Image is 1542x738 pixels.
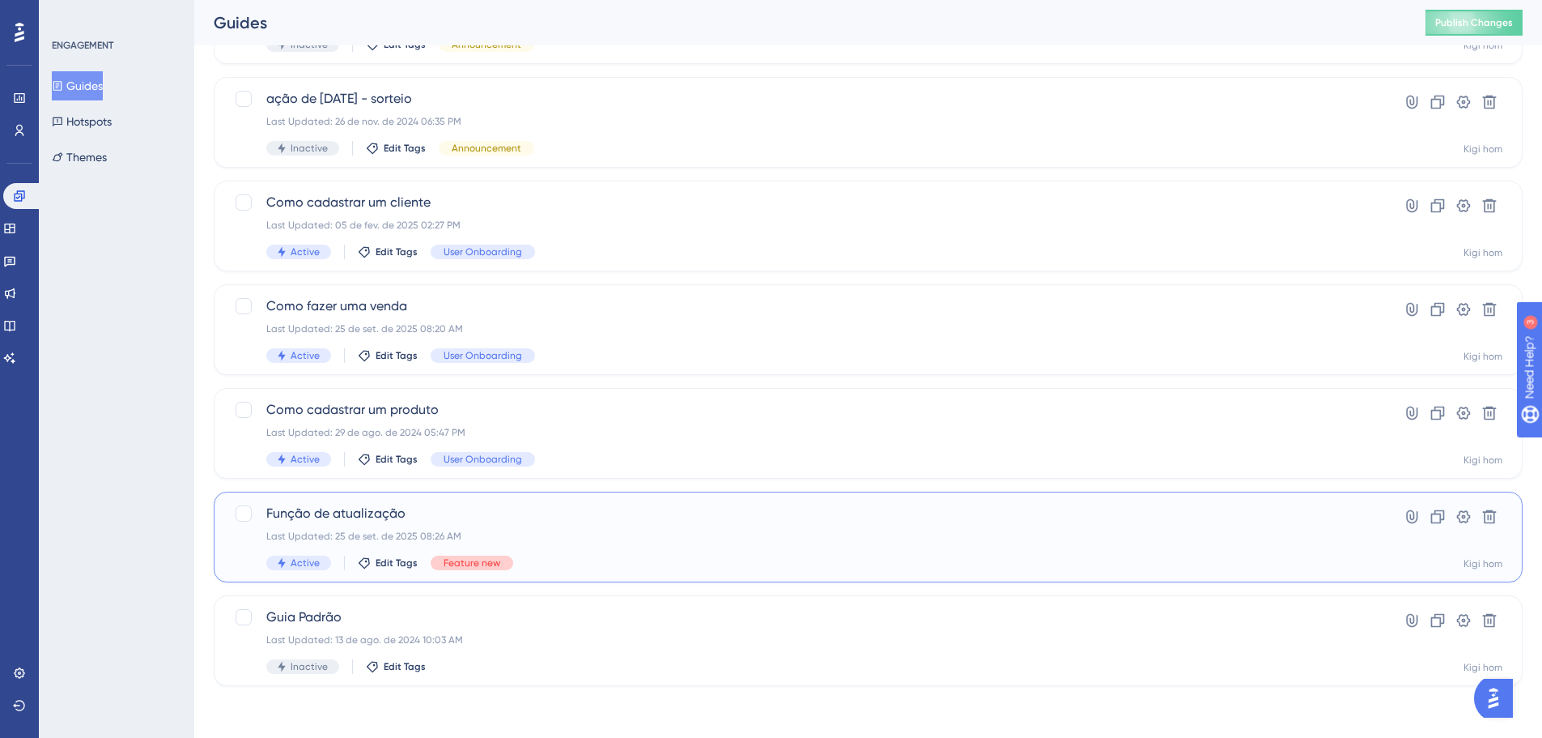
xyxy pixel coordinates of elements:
[358,453,418,466] button: Edit Tags
[266,115,1340,128] div: Last Updated: 26 de nov. de 2024 06:35 PM
[358,245,418,258] button: Edit Tags
[291,660,328,673] span: Inactive
[266,530,1340,543] div: Last Updated: 25 de set. de 2025 08:26 AM
[1425,10,1523,36] button: Publish Changes
[266,193,1340,212] span: Como cadastrar um cliente
[1463,661,1502,674] div: Kigi hom
[376,245,418,258] span: Edit Tags
[1463,557,1502,570] div: Kigi hom
[266,608,1340,627] span: Guia Padrão
[1463,39,1502,52] div: Kigi hom
[366,142,426,155] button: Edit Tags
[266,400,1340,420] span: Como cadastrar um produto
[266,426,1340,439] div: Last Updated: 29 de ago. de 2024 05:47 PM
[291,453,320,466] span: Active
[266,219,1340,232] div: Last Updated: 05 de fev. de 2025 02:27 PM
[266,504,1340,523] span: Função de atualização
[266,322,1340,335] div: Last Updated: 25 de set. de 2025 08:20 AM
[291,245,320,258] span: Active
[38,4,101,23] span: Need Help?
[291,142,328,155] span: Inactive
[1463,454,1502,467] div: Kigi hom
[444,557,500,569] span: Feature new
[452,142,521,155] span: Announcement
[366,660,426,673] button: Edit Tags
[384,142,426,155] span: Edit Tags
[1435,16,1513,29] span: Publish Changes
[376,453,418,466] span: Edit Tags
[444,453,522,466] span: User Onboarding
[52,143,107,172] button: Themes
[384,660,426,673] span: Edit Tags
[52,107,112,136] button: Hotspots
[376,349,418,362] span: Edit Tags
[444,245,522,258] span: User Onboarding
[266,633,1340,646] div: Last Updated: 13 de ago. de 2024 10:03 AM
[52,71,103,100] button: Guides
[444,349,522,362] span: User Onboarding
[358,349,418,362] button: Edit Tags
[266,296,1340,316] span: Como fazer uma venda
[291,349,320,362] span: Active
[52,39,113,52] div: ENGAGEMENT
[358,557,418,569] button: Edit Tags
[1463,246,1502,259] div: Kigi hom
[1463,143,1502,156] div: Kigi hom
[214,11,1385,34] div: Guides
[266,89,1340,109] span: ação de [DATE] - sorteio
[1474,674,1523,723] iframe: UserGuiding AI Assistant Launcher
[291,557,320,569] span: Active
[1463,350,1502,363] div: Kigi hom
[376,557,418,569] span: Edit Tags
[113,8,117,21] div: 3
